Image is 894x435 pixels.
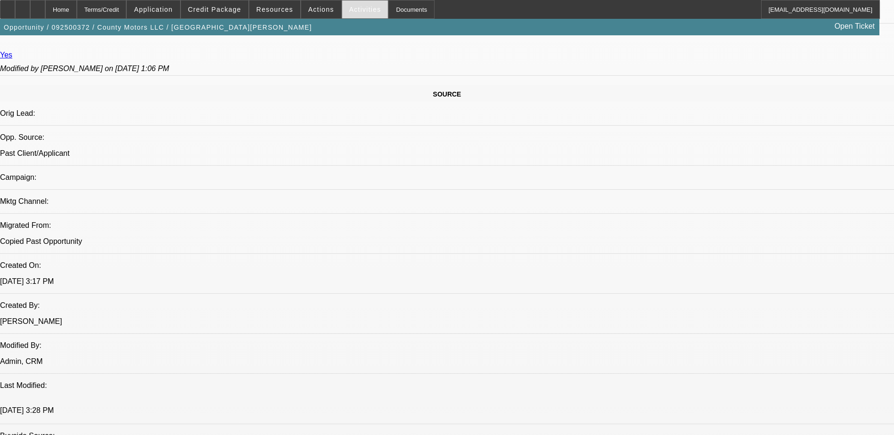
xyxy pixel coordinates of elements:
button: Activities [342,0,388,18]
span: Application [134,6,172,13]
a: Open Ticket [831,18,878,34]
button: Resources [249,0,300,18]
span: Resources [256,6,293,13]
span: SOURCE [433,90,461,98]
span: Actions [308,6,334,13]
button: Application [127,0,180,18]
span: Opportunity / 092500372 / County Motors LLC / [GEOGRAPHIC_DATA][PERSON_NAME] [4,24,312,31]
button: Actions [301,0,341,18]
span: Activities [349,6,381,13]
button: Credit Package [181,0,248,18]
span: Credit Package [188,6,241,13]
